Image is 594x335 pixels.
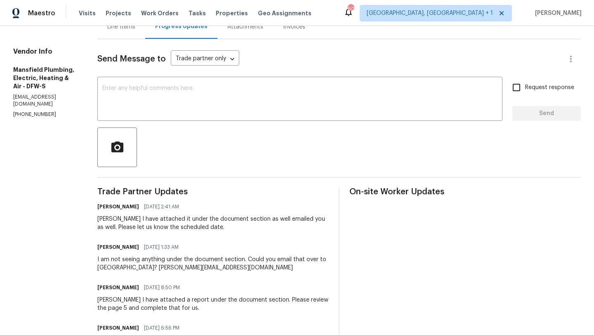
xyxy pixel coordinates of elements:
[144,203,179,211] span: [DATE] 2:41 AM
[13,66,78,90] h5: Mansfield Plumbing, Electric, Heating & Air - DFW-S
[532,9,582,17] span: [PERSON_NAME]
[258,9,311,17] span: Geo Assignments
[283,23,305,31] div: Invoices
[97,255,329,272] div: I am not seeing anything under the document section. Could you email that over to [GEOGRAPHIC_DAT...
[155,22,207,31] div: Progress Updates
[13,47,78,56] h4: Vendor Info
[144,324,179,332] span: [DATE] 6:56 PM
[348,5,354,13] div: 60
[97,188,329,196] span: Trade Partner Updates
[171,52,239,66] div: Trade partner only
[349,188,581,196] span: On-site Worker Updates
[97,243,139,251] h6: [PERSON_NAME]
[216,9,248,17] span: Properties
[189,10,206,16] span: Tasks
[13,94,78,108] p: [EMAIL_ADDRESS][DOMAIN_NAME]
[144,283,180,292] span: [DATE] 8:50 PM
[97,55,166,63] span: Send Message to
[367,9,493,17] span: [GEOGRAPHIC_DATA], [GEOGRAPHIC_DATA] + 1
[97,215,329,231] div: [PERSON_NAME] I have attached it under the document section as well emailed you as well. Please l...
[107,23,135,31] div: Line Items
[97,296,329,312] div: [PERSON_NAME] I have attached a report under the document section. Please review the page 5 and c...
[97,203,139,211] h6: [PERSON_NAME]
[97,283,139,292] h6: [PERSON_NAME]
[28,9,55,17] span: Maestro
[79,9,96,17] span: Visits
[144,243,179,251] span: [DATE] 1:33 AM
[141,9,179,17] span: Work Orders
[97,324,139,332] h6: [PERSON_NAME]
[525,83,574,92] span: Request response
[13,111,78,118] p: [PHONE_NUMBER]
[227,23,263,31] div: Attachments
[106,9,131,17] span: Projects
